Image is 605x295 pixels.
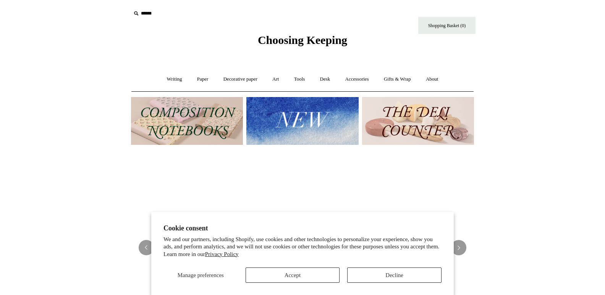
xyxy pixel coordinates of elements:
[160,69,189,89] a: Writing
[258,34,347,46] span: Choosing Keeping
[287,69,312,89] a: Tools
[131,97,243,145] img: 202302 Composition ledgers.jpg__PID:69722ee6-fa44-49dd-a067-31375e5d54ec
[163,224,442,232] h2: Cookie consent
[258,40,347,45] a: Choosing Keeping
[163,236,442,258] p: We and our partners, including Shopify, use cookies and other technologies to personalize your ex...
[338,69,376,89] a: Accessories
[139,240,154,255] button: Previous
[377,69,418,89] a: Gifts & Wrap
[362,97,474,145] img: The Deli Counter
[246,97,358,145] img: New.jpg__PID:f73bdf93-380a-4a35-bcfe-7823039498e1
[347,267,442,283] button: Decline
[205,251,239,257] a: Privacy Policy
[265,69,286,89] a: Art
[190,69,215,89] a: Paper
[419,69,445,89] a: About
[246,267,340,283] button: Accept
[313,69,337,89] a: Desk
[418,17,476,34] a: Shopping Basket (0)
[451,240,466,255] button: Next
[217,69,264,89] a: Decorative paper
[178,272,224,278] span: Manage preferences
[163,267,238,283] button: Manage preferences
